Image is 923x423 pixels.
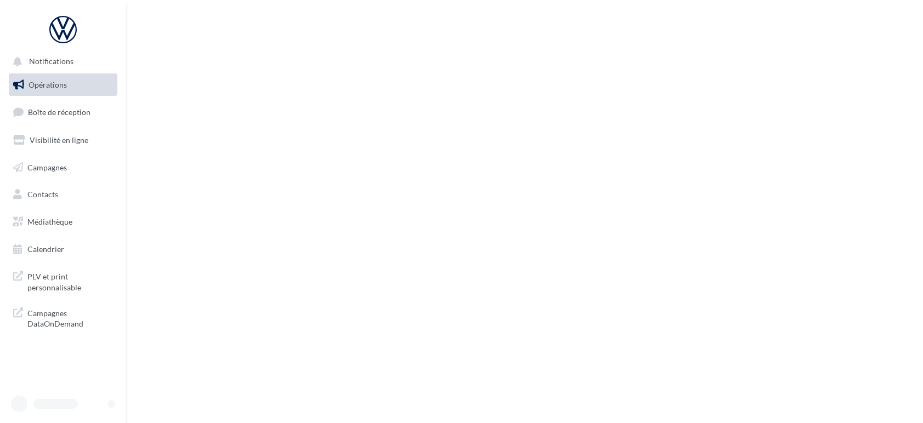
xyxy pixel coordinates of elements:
[27,217,72,226] span: Médiathèque
[7,156,120,179] a: Campagnes
[7,183,120,206] a: Contacts
[7,265,120,297] a: PLV et print personnalisable
[7,301,120,334] a: Campagnes DataOnDemand
[7,129,120,152] a: Visibilité en ligne
[27,244,64,254] span: Calendrier
[7,238,120,261] a: Calendrier
[29,80,67,89] span: Opérations
[27,306,113,329] span: Campagnes DataOnDemand
[27,162,67,172] span: Campagnes
[7,100,120,124] a: Boîte de réception
[28,107,90,117] span: Boîte de réception
[27,269,113,293] span: PLV et print personnalisable
[7,73,120,96] a: Opérations
[30,135,88,145] span: Visibilité en ligne
[29,57,73,66] span: Notifications
[7,210,120,233] a: Médiathèque
[27,190,58,199] span: Contacts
